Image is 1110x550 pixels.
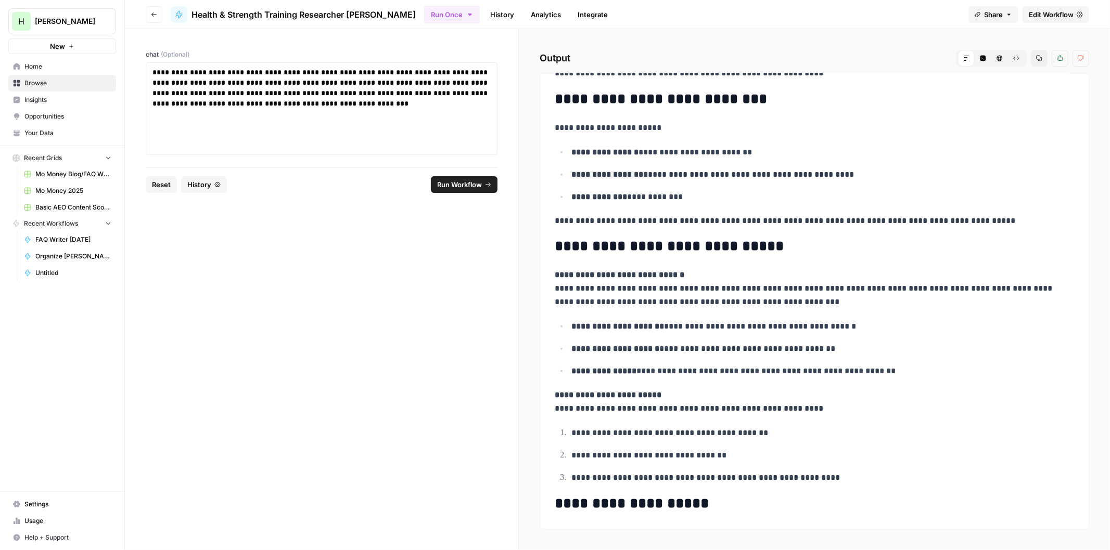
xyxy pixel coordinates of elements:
button: New [8,38,116,54]
span: Organize [PERSON_NAME] [35,252,111,261]
a: Edit Workflow [1023,6,1089,23]
button: Run Once [424,6,480,23]
a: Insights [8,91,116,108]
a: Home [8,58,116,75]
button: History [181,176,227,193]
span: Opportunities [24,112,111,121]
span: History [187,179,211,190]
span: FAQ Writer [DATE] [35,235,111,244]
button: Recent Workflows [8,216,116,231]
span: Settings [24,500,111,509]
button: Reset [146,176,177,193]
span: Basic AEO Content Scorecard with Improvement Report Grid [35,203,111,212]
a: Health & Strength Training Researcher [PERSON_NAME] [171,6,416,23]
label: chat [146,50,497,59]
span: Help + Support [24,533,111,542]
span: H [18,15,24,28]
span: (Optional) [161,50,189,59]
span: Your Data [24,128,111,138]
button: Workspace: Hasbrook [8,8,116,34]
span: Browse [24,78,111,88]
span: Recent Workflows [24,219,78,228]
button: Help + Support [8,529,116,546]
a: Untitled [19,265,116,281]
span: New [50,41,65,51]
a: Mo Money 2025 [19,182,116,199]
a: Analytics [525,6,567,23]
a: Opportunities [8,108,116,125]
button: Run Workflow [431,176,497,193]
a: FAQ Writer [DATE] [19,231,116,248]
a: Integrate [571,6,614,23]
span: Usage [24,516,111,526]
span: Mo Money 2025 [35,186,111,195]
a: Settings [8,496,116,513]
span: Mo Money Blog/FAQ Writer [35,169,111,179]
span: Run Workflow [437,179,482,190]
span: Untitled [35,268,111,278]
h2: Output [540,50,1089,67]
a: Organize [PERSON_NAME] [19,248,116,265]
span: Share [984,9,1003,20]
span: Home [24,62,111,71]
span: Edit Workflow [1029,9,1074,20]
button: Share [968,6,1018,23]
span: Reset [152,179,171,190]
span: Health & Strength Training Researcher [PERSON_NAME] [192,8,416,21]
span: Insights [24,95,111,104]
a: Usage [8,513,116,529]
a: Browse [8,75,116,91]
a: History [484,6,520,23]
a: Your Data [8,125,116,141]
span: [PERSON_NAME] [35,16,98,27]
a: Basic AEO Content Scorecard with Improvement Report Grid [19,199,116,216]
button: Recent Grids [8,150,116,166]
span: Recent Grids [24,153,62,163]
a: Mo Money Blog/FAQ Writer [19,166,116,182]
